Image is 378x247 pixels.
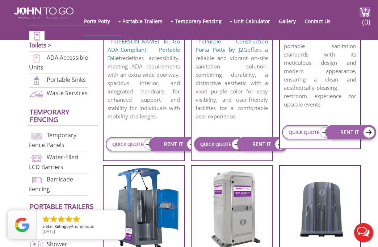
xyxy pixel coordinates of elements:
[14,7,73,19] img: JOHN to go
[47,76,86,84] a: Portable Sinks
[175,7,229,35] a: Temporary Fencing
[47,89,88,97] a: Waste Services
[15,218,29,232] img: Review Rating
[29,175,45,185] img: barricade-fencing-icon-new.png
[29,76,45,85] img: portable-sinks-new.png
[29,131,45,141] img: chan-link-fencing-new.png
[104,37,184,121] p: The redefines accessibility, meeting ADA requirements with an extra-wide doorway, spacious interi...
[84,7,117,35] a: Porta Potty
[304,7,338,35] a: Contact Us
[29,54,45,63] img: ADA-units-new.png
[237,137,288,151] a: RENT IT
[30,107,69,124] a: Temporary Fencing
[42,215,50,223] li: 
[72,215,81,223] li: 
[29,175,73,193] a: Barricade Fencing
[360,7,370,17] img: cart a
[234,7,277,35] a: Unit Calculator
[325,125,376,139] a: RENT IT
[108,38,180,62] a: [PERSON_NAME] To Go ADA-Compliant Portable Toilet
[280,25,360,109] p: The elevates portable sanitation standards with its meticulous design and modern appearance, ensu...
[282,125,333,139] a: QUICK QUOTE
[290,168,350,240] img: JTG-Urinal-Unit.png
[29,31,71,49] a: Portable Toilets >
[64,215,73,223] li: 
[71,223,94,229] span: Anonymous
[363,127,375,138] img: icon
[349,218,378,247] button: Live Chat
[362,11,371,27] span: (0)
[194,137,245,151] a: QUICK QUOTE
[29,153,45,163] img: water-filled%20barriers-new.png
[42,223,45,229] span: 5
[106,137,156,151] a: QUICK QUOTE
[30,202,93,211] a: Portable trailers
[29,131,77,149] a: Temporary Fence Panels
[42,224,119,229] span: by
[29,153,79,171] a: Water-filled LCD Barriers
[29,89,45,99] img: waste-services-new.png
[49,215,58,223] li: 
[29,54,88,71] a: ADA Accessible Units
[46,223,66,229] span: Star Rating
[30,14,78,24] a: Porta Potties
[279,7,303,35] a: Gallery
[192,37,272,121] p: The offers a reliable and vibrant on-site sanitation solution, combining durability, a distinctiv...
[29,31,45,41] img: portable-toilets-new.png
[57,215,66,223] li: 
[42,229,55,234] span: [DATE]
[149,137,200,151] a: RENT IT
[122,7,170,35] a: Portable Trailers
